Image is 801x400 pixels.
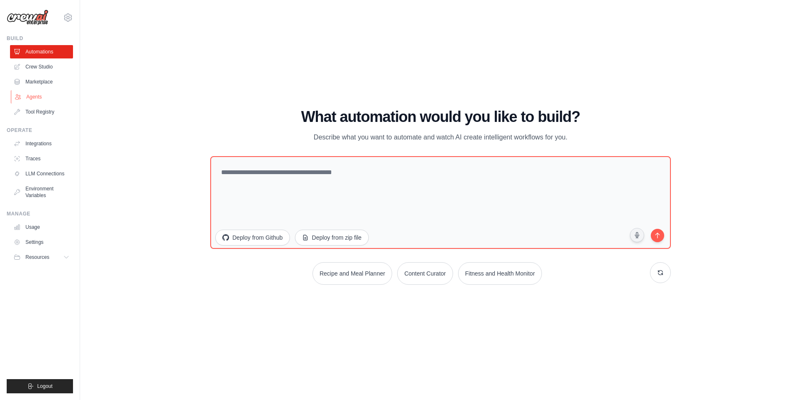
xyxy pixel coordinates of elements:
button: Content Curator [397,262,453,285]
div: Operate [7,127,73,134]
a: Automations [10,45,73,58]
button: Deploy from zip file [295,230,369,246]
a: Marketplace [10,75,73,89]
iframe: Chat Widget [759,360,801,400]
div: Manage [7,210,73,217]
div: Widget de chat [759,360,801,400]
button: Resources [10,251,73,264]
p: Describe what you want to automate and watch AI create intelligent workflows for you. [300,132,581,143]
span: Logout [37,383,53,390]
a: Agents [11,90,74,104]
a: LLM Connections [10,167,73,180]
a: Tool Registry [10,105,73,119]
span: Resources [25,254,49,261]
button: Logout [7,379,73,393]
a: Settings [10,235,73,249]
a: Integrations [10,137,73,150]
a: Crew Studio [10,60,73,73]
a: Environment Variables [10,182,73,202]
button: Deploy from Github [215,230,290,246]
div: Build [7,35,73,42]
button: Fitness and Health Monitor [458,262,542,285]
img: Logo [7,10,48,25]
a: Usage [10,220,73,234]
h1: What automation would you like to build? [210,109,671,125]
button: Recipe and Meal Planner [312,262,392,285]
a: Traces [10,152,73,165]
